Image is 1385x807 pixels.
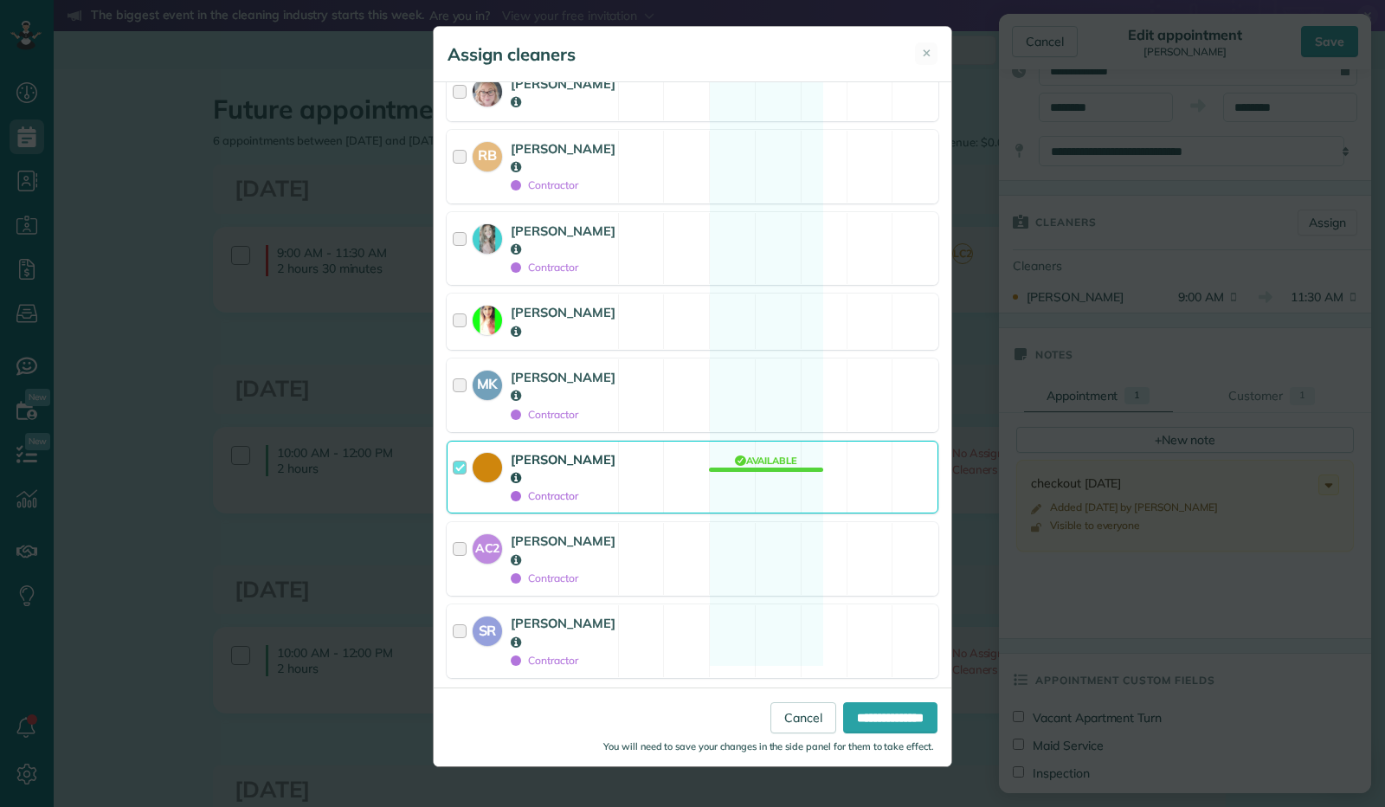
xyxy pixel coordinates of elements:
[511,178,578,191] span: Contractor
[511,261,578,274] span: Contractor
[511,615,615,649] strong: [PERSON_NAME]
[770,702,836,733] a: Cancel
[511,75,615,110] strong: [PERSON_NAME]
[511,369,615,403] strong: [PERSON_NAME]
[511,654,578,667] span: Contractor
[511,223,615,257] strong: [PERSON_NAME]
[511,140,615,175] strong: [PERSON_NAME]
[511,571,578,584] span: Contractor
[473,534,502,558] strong: AC2
[511,451,615,486] strong: [PERSON_NAME]
[511,304,615,339] strong: [PERSON_NAME]
[511,408,578,421] span: Contractor
[603,740,934,752] small: You will need to save your changes in the side panel for them to take effect.
[511,533,615,567] strong: [PERSON_NAME]
[448,42,576,67] h5: Assign cleaners
[473,617,502,641] strong: SR
[473,142,502,166] strong: RB
[473,371,502,395] strong: MK
[511,489,578,502] span: Contractor
[922,45,931,61] span: ✕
